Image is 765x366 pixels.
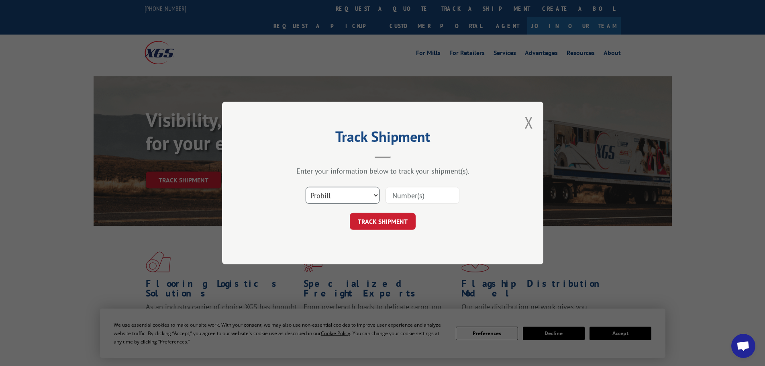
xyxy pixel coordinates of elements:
[262,166,503,176] div: Enter your information below to track your shipment(s).
[350,213,416,230] button: TRACK SHIPMENT
[386,187,459,204] input: Number(s)
[731,334,755,358] div: Open chat
[524,112,533,133] button: Close modal
[262,131,503,146] h2: Track Shipment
